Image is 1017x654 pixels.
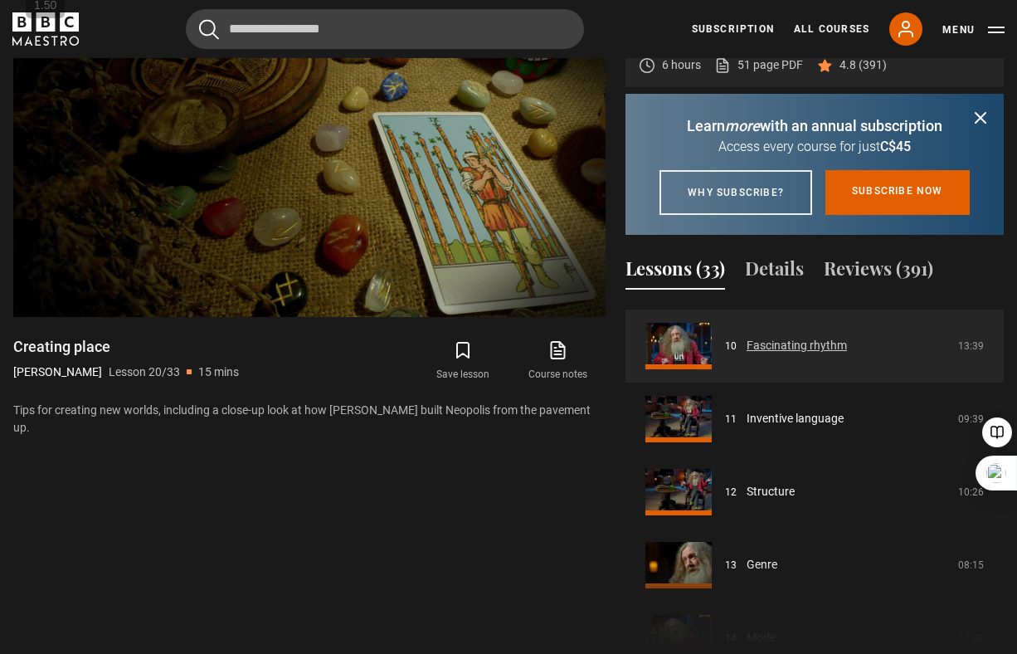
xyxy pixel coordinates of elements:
i: more [725,117,760,134]
button: Details [745,255,804,290]
p: Learn with an annual subscription [645,115,984,137]
a: Course notes [511,337,606,385]
a: Fascinating rhythm [747,337,847,354]
p: [PERSON_NAME] [13,364,102,381]
a: Structure [747,483,795,500]
a: Subscribe now [825,170,970,215]
h1: Creating place [13,337,239,357]
a: All Courses [794,22,869,37]
a: 51 page PDF [714,56,803,74]
a: Why subscribe? [659,170,812,215]
button: Toggle navigation [942,22,1005,38]
button: Submit the search query [199,19,219,40]
p: 4.8 (391) [839,56,887,74]
p: Access every course for just [645,137,984,157]
p: Tips for creating new worlds, including a close-up look at how [PERSON_NAME] built Neopolis from ... [13,402,606,437]
button: Save lesson [416,337,510,385]
input: Search [186,9,584,49]
button: Lessons (33) [625,255,725,290]
span: C$45 [880,139,911,154]
p: 6 hours [662,56,701,74]
p: Lesson 20/33 [109,364,180,381]
svg: BBC Maestro [12,12,79,46]
p: 15 mins [198,364,239,381]
button: Reviews (391) [824,255,933,290]
a: Subscription [692,22,774,37]
a: Inventive language [747,410,844,427]
a: Genre [747,556,777,573]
